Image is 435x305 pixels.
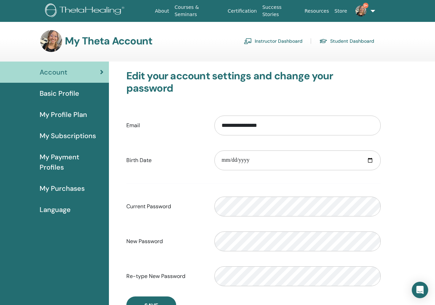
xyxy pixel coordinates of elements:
[40,183,85,194] span: My Purchases
[40,67,67,77] span: Account
[121,200,209,213] label: Current Password
[121,270,209,283] label: Re-type New Password
[65,35,152,47] h3: My Theta Account
[244,38,252,44] img: chalkboard-teacher.svg
[40,30,62,52] img: default.jpg
[244,36,303,47] a: Instructor Dashboard
[121,154,209,167] label: Birth Date
[302,5,332,17] a: Resources
[40,88,79,98] span: Basic Profile
[40,109,87,120] span: My Profile Plan
[152,5,172,17] a: About
[319,36,374,47] a: Student Dashboard
[332,5,350,17] a: Store
[259,1,302,21] a: Success Stories
[40,204,71,215] span: Language
[40,131,96,141] span: My Subscriptions
[121,119,209,132] label: Email
[126,70,381,94] h3: Edit your account settings and change your password
[225,5,259,17] a: Certification
[363,3,368,8] span: 9+
[412,282,428,298] div: Open Intercom Messenger
[40,152,103,172] span: My Payment Profiles
[319,38,327,44] img: graduation-cap.svg
[355,5,366,16] img: default.jpg
[121,235,209,248] label: New Password
[45,3,127,19] img: logo.png
[172,1,225,21] a: Courses & Seminars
